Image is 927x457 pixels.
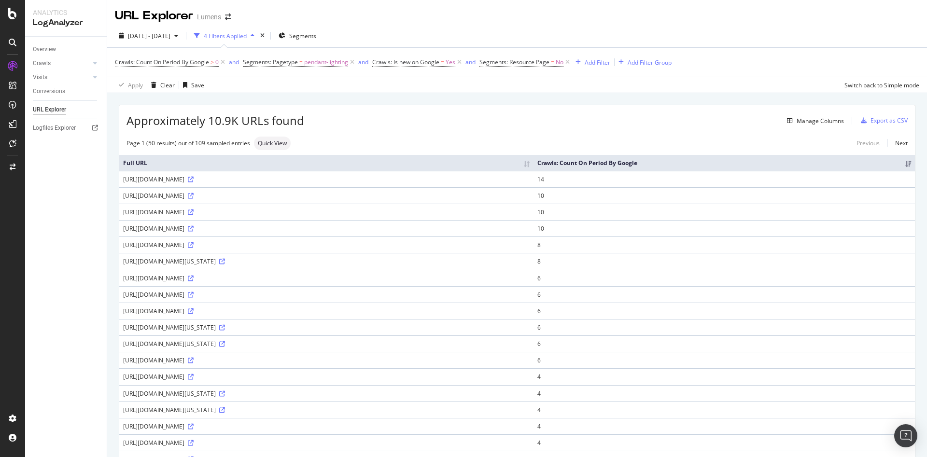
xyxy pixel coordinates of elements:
td: 4 [534,402,915,418]
div: Add Filter Group [628,58,672,67]
div: and [465,58,476,66]
div: Clear [160,81,175,89]
td: 6 [534,352,915,368]
div: and [358,58,368,66]
div: Page 1 (50 results) out of 109 sampled entries [126,139,250,147]
div: [URL][DOMAIN_NAME] [123,373,530,381]
div: [URL][DOMAIN_NAME] [123,307,530,315]
a: Crawls [33,58,90,69]
div: Logfiles Explorer [33,123,76,133]
th: Crawls: Count On Period By Google: activate to sort column ascending [534,155,915,171]
td: 4 [534,418,915,434]
a: Next [887,136,908,150]
div: Overview [33,44,56,55]
span: Segments: Resource Page [479,58,549,66]
button: and [358,57,368,67]
button: [DATE] - [DATE] [115,28,182,43]
td: 6 [534,286,915,303]
div: Crawls [33,58,51,69]
td: 4 [534,434,915,451]
span: Yes [446,55,455,69]
div: neutral label [254,137,291,150]
a: URL Explorer [33,105,100,115]
span: Quick View [258,140,287,146]
div: [URL][DOMAIN_NAME][US_STATE] [123,323,530,332]
div: URL Explorer [33,105,66,115]
td: 10 [534,204,915,220]
span: 0 [215,55,219,69]
div: times [258,31,267,41]
div: [URL][DOMAIN_NAME] [123,241,530,249]
td: 4 [534,385,915,402]
button: Segments [275,28,320,43]
span: Segments [289,32,316,40]
a: Conversions [33,86,100,97]
span: Crawls: Is new on Google [372,58,439,66]
th: Full URL: activate to sort column ascending [119,155,534,171]
span: [DATE] - [DATE] [128,32,170,40]
td: 14 [534,171,915,187]
div: [URL][DOMAIN_NAME] [123,274,530,282]
div: Switch back to Simple mode [844,81,919,89]
div: Add Filter [585,58,610,67]
div: [URL][DOMAIN_NAME] [123,356,530,364]
button: Add Filter Group [615,56,672,68]
div: [URL][DOMAIN_NAME][US_STATE] [123,257,530,265]
button: Clear [147,77,175,93]
td: 8 [534,236,915,253]
td: 6 [534,319,915,335]
a: Logfiles Explorer [33,123,100,133]
button: Manage Columns [783,115,844,126]
div: Visits [33,72,47,83]
div: [URL][DOMAIN_NAME] [123,291,530,299]
button: Save [179,77,204,93]
button: and [465,57,476,67]
button: Export as CSV [857,113,908,128]
td: 10 [534,220,915,236]
td: 4 [534,368,915,385]
div: [URL][DOMAIN_NAME] [123,224,530,233]
span: = [299,58,303,66]
td: 8 [534,253,915,269]
span: Segments: Pagetype [243,58,298,66]
div: LogAnalyzer [33,17,99,28]
td: 6 [534,270,915,286]
span: Crawls: Count On Period By Google [115,58,209,66]
div: [URL][DOMAIN_NAME][US_STATE] [123,340,530,348]
button: Add Filter [572,56,610,68]
div: URL Explorer [115,8,193,24]
div: Open Intercom Messenger [894,424,917,447]
div: Export as CSV [871,116,908,125]
span: = [441,58,444,66]
div: [URL][DOMAIN_NAME] [123,175,530,183]
span: pendant-lighting [304,55,348,69]
td: 6 [534,335,915,352]
div: Apply [128,81,143,89]
div: arrow-right-arrow-left [225,14,231,20]
div: Manage Columns [797,117,844,125]
button: 4 Filters Applied [190,28,258,43]
span: No [556,55,563,69]
a: Overview [33,44,100,55]
td: 10 [534,187,915,204]
span: Approximately 10.9K URLs found [126,112,304,129]
div: [URL][DOMAIN_NAME][US_STATE] [123,389,530,398]
div: Conversions [33,86,65,97]
a: Visits [33,72,90,83]
div: Save [191,81,204,89]
span: = [551,58,554,66]
button: Apply [115,77,143,93]
div: and [229,58,239,66]
div: Analytics [33,8,99,17]
div: Lumens [197,12,221,22]
span: > [211,58,214,66]
td: 6 [534,303,915,319]
div: 4 Filters Applied [204,32,247,40]
div: [URL][DOMAIN_NAME] [123,439,530,447]
button: Switch back to Simple mode [841,77,919,93]
button: and [229,57,239,67]
div: [URL][DOMAIN_NAME] [123,208,530,216]
div: [URL][DOMAIN_NAME] [123,422,530,430]
div: [URL][DOMAIN_NAME][US_STATE] [123,406,530,414]
div: [URL][DOMAIN_NAME] [123,192,530,200]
